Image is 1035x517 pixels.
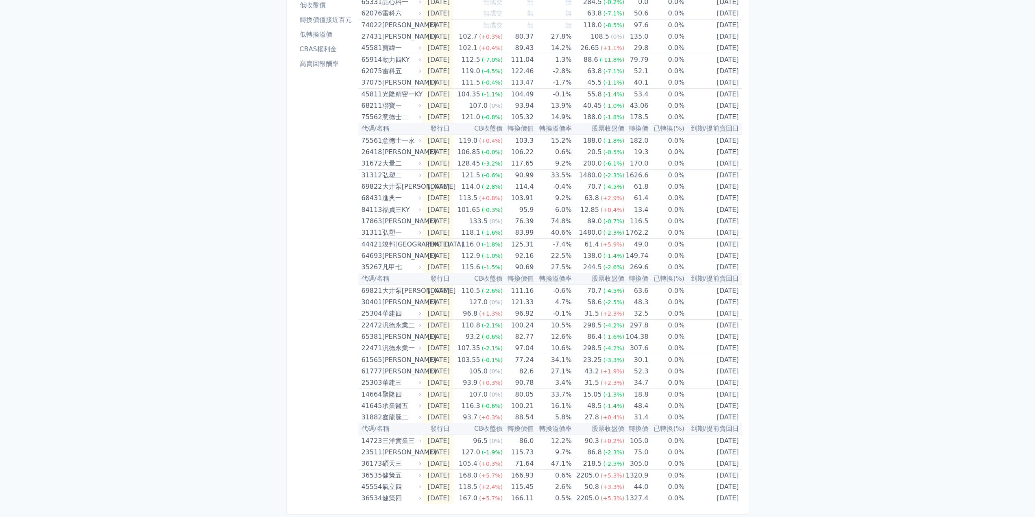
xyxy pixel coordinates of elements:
td: [DATE] [684,89,742,100]
td: [DATE] [423,111,453,123]
td: [DATE] [423,100,453,111]
td: 111.04 [503,54,534,66]
td: 43.06 [624,100,648,111]
td: [DATE] [684,146,742,158]
span: (-2.8%) [482,183,503,190]
td: [DATE] [684,170,742,181]
div: 光隆精密一KY [382,89,420,100]
td: 117.65 [503,158,534,170]
span: (+0.4%) [601,207,624,213]
span: (+2.9%) [601,195,624,201]
span: (-0.7%) [604,218,625,225]
span: (-1.4%) [604,253,625,259]
td: [DATE] [684,227,742,239]
td: 53.4 [624,89,648,100]
td: [DATE] [684,216,742,227]
div: 寶緯一 [382,42,420,54]
td: 49.0 [624,239,648,251]
div: 26.65 [579,42,601,54]
div: 62075 [362,65,380,77]
td: [DATE] [684,111,742,123]
th: 代碼/名稱 [358,273,423,285]
td: 178.5 [624,111,648,123]
th: 到期/提前賣回日 [684,123,742,135]
td: 0.0% [648,8,684,20]
td: [DATE] [684,77,742,89]
span: (-0.3%) [482,207,503,213]
div: 17863 [362,216,380,227]
th: 轉換價值 [503,123,534,135]
div: 63.8 [586,8,604,19]
span: 無成交 [483,9,503,17]
div: 118.0 [582,20,604,31]
li: 高賣回報酬率 [296,59,355,69]
th: 轉換價 [624,273,648,285]
th: 股票收盤價 [572,273,624,285]
div: 63.8 [583,192,601,204]
div: 118.1 [460,227,482,238]
td: [DATE] [423,8,453,20]
span: (+1.1%) [601,45,624,51]
td: [DATE] [684,181,742,192]
span: (-0.5%) [604,149,625,155]
td: 0.0% [648,204,684,216]
td: [DATE] [684,158,742,170]
li: CBAS權利金 [296,44,355,54]
td: [DATE] [684,20,742,31]
td: [DATE] [684,54,742,66]
th: 已轉換(%) [648,123,684,135]
div: 88.6 [582,54,600,65]
td: [DATE] [423,239,453,251]
div: 35267 [362,262,380,273]
td: 0.0% [648,239,684,251]
td: 1762.2 [624,227,648,239]
td: 0.0% [648,250,684,262]
td: 149.74 [624,250,648,262]
div: 凡甲七 [382,262,420,273]
div: 138.0 [582,250,604,262]
td: [DATE] [423,54,453,66]
td: [DATE] [423,135,453,146]
span: 無 [565,9,572,17]
td: 97.6 [624,20,648,31]
div: [PERSON_NAME] [382,31,420,42]
div: 106.85 [456,146,482,158]
td: 9.2% [534,158,571,170]
div: [PERSON_NAME] [382,146,420,158]
td: [DATE] [684,192,742,204]
a: 轉換價值接近百元 [296,13,355,26]
li: 轉換價值接近百元 [296,15,355,25]
div: 44421 [362,239,380,250]
td: -0.1% [534,89,571,100]
div: 188.0 [582,111,604,123]
div: 121.5 [460,170,482,181]
td: 0.0% [648,146,684,158]
td: 0.0% [648,31,684,42]
span: (-6.1%) [604,160,625,167]
td: 0.0% [648,65,684,77]
span: (-2.6%) [604,264,625,270]
th: 代碼/名稱 [358,123,423,135]
td: 269.6 [624,262,648,273]
td: 113.47 [503,77,534,89]
a: 低轉換溢價 [296,28,355,41]
div: 雷科五 [382,65,420,77]
div: 115.6 [460,262,482,273]
td: 106.22 [503,146,534,158]
th: 已轉換(%) [648,273,684,285]
span: (-1.0%) [604,103,625,109]
td: -1.7% [534,77,571,89]
span: (0%) [489,218,503,225]
div: 45.5 [586,77,604,88]
td: 14.9% [534,111,571,123]
span: (+5.9%) [601,241,624,248]
td: 61.4 [624,192,648,204]
div: 84113 [362,204,380,216]
td: 103.3 [503,135,534,146]
div: 63.8 [586,65,604,77]
span: (-7.0%) [482,57,503,63]
div: 65914 [362,54,380,65]
div: 75562 [362,111,380,123]
span: (-2.3%) [604,229,625,236]
span: (-11.8%) [600,57,624,63]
